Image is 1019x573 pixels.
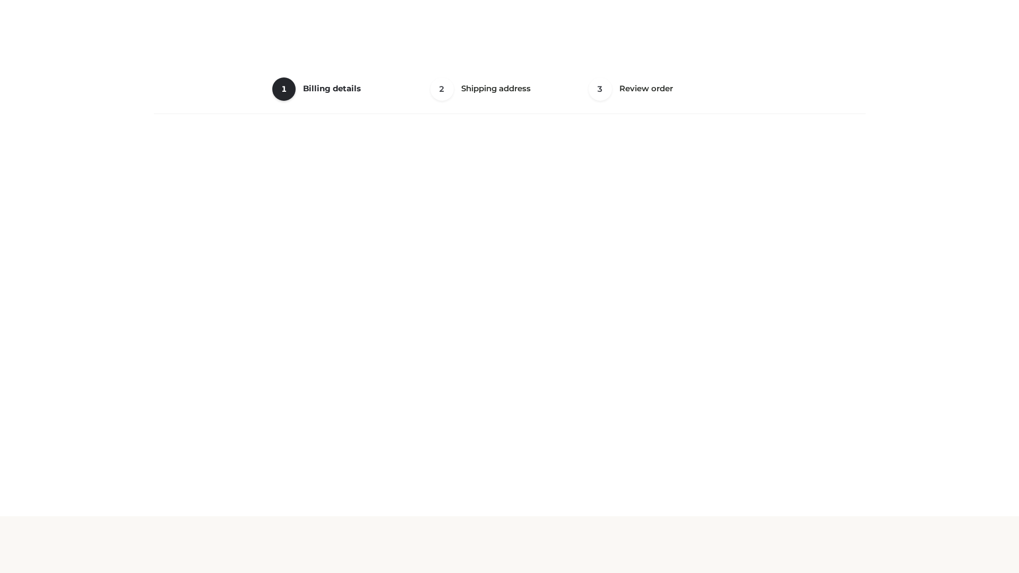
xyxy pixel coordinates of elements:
span: Shipping address [461,83,531,93]
span: Billing details [303,83,361,93]
span: 1 [272,77,296,101]
span: Review order [619,83,673,93]
span: 3 [589,77,612,101]
span: 2 [430,77,454,101]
